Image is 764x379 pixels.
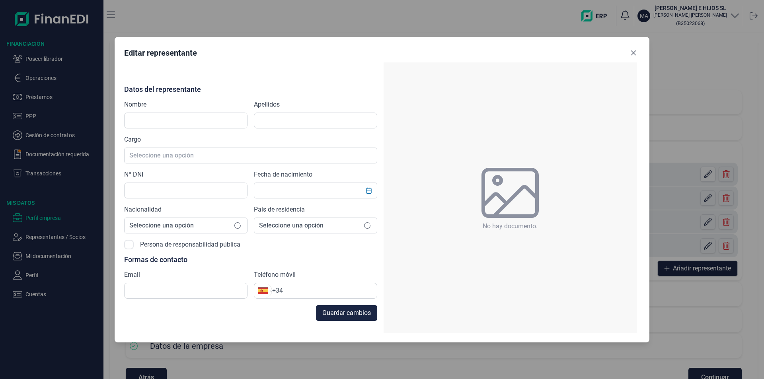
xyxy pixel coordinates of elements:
[254,205,305,214] label: País de residencia
[140,240,240,249] label: Persona de responsabilidad pública
[124,86,377,93] p: Datos del representante
[124,270,140,280] label: Email
[254,170,312,179] label: Fecha de nacimiento
[254,270,296,280] label: Teléfono móvil
[358,148,377,163] div: Seleccione una opción
[322,308,371,318] span: Guardar cambios
[254,100,280,109] label: Apellidos
[125,218,228,233] span: Seleccione una opción
[124,135,141,144] label: Cargo
[124,256,377,264] p: Formas de contacto
[124,47,197,58] div: Editar representante
[228,218,247,233] div: Seleccione una opción
[316,305,377,321] button: Guardar cambios
[125,148,358,163] span: Seleccione una opción
[124,205,162,214] label: Nacionalidad
[358,218,377,233] div: Seleccione una opción
[361,183,376,198] button: Choose Date
[627,47,640,59] button: Close
[124,170,143,179] label: Nº DNI
[254,218,358,233] span: Seleccione una opción
[124,100,146,109] label: Nombre
[483,222,538,231] span: No hay documento.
